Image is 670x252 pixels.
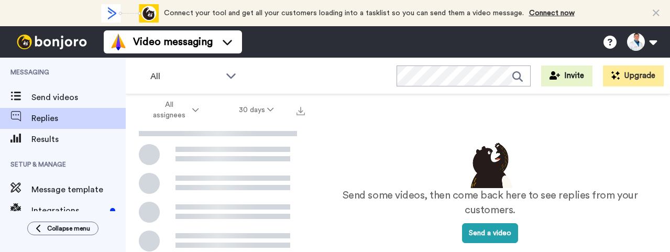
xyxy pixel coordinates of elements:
[31,183,126,196] span: Message template
[110,34,127,50] img: vm-color.svg
[27,222,98,235] button: Collapse menu
[31,112,126,125] span: Replies
[462,229,518,237] a: Send a video
[529,9,575,17] a: Connect now
[331,188,649,218] p: Send some videos, then come back here to see replies from your customers.
[31,204,106,217] span: Integrations
[464,140,517,188] img: results-emptystates.png
[31,133,126,146] span: Results
[219,101,294,119] button: 30 days
[293,102,308,118] button: Export all results that match these filters now.
[150,70,221,83] span: All
[31,91,126,104] span: Send videos
[148,100,190,120] span: All assignees
[101,4,159,23] div: animation
[128,95,219,125] button: All assignees
[133,35,213,49] span: Video messaging
[47,224,90,233] span: Collapse menu
[541,65,592,86] button: Invite
[13,35,91,49] img: bj-logo-header-white.svg
[462,223,518,243] button: Send a video
[296,107,305,115] img: export.svg
[164,9,524,17] span: Connect your tool and get all your customers loading into a tasklist so you can send them a video...
[603,65,664,86] button: Upgrade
